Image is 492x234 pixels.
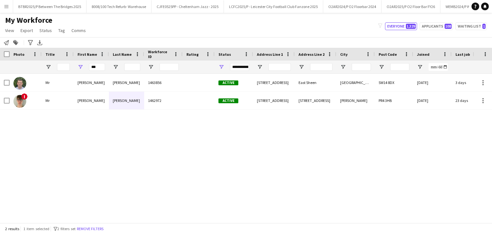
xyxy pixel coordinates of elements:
[253,92,295,109] div: [STREET_ADDRESS]
[381,0,440,13] button: O2AR2025/P O2 Floor Bar FY26
[20,28,33,33] span: Export
[268,63,291,71] input: Address Line 1 Filter Input
[74,92,109,109] div: [PERSON_NAME]
[3,39,10,46] app-action-btn: Notify workforce
[413,74,452,91] div: [DATE]
[218,64,224,70] button: Open Filter Menu
[12,39,20,46] app-action-btn: Add to tag
[42,92,74,109] div: Mr
[417,64,423,70] button: Open Filter Menu
[58,28,65,33] span: Tag
[253,74,295,91] div: [STREET_ADDRESS]
[124,63,140,71] input: Last Name Filter Input
[89,63,105,71] input: First Name Filter Input
[42,74,74,91] div: Mr
[152,0,224,13] button: CJFE0525PP - Cheltenham Jazz - 2025
[295,92,336,109] div: [STREET_ADDRESS]
[218,80,238,85] span: Active
[13,0,86,13] button: BTBR2025/P Between The Bridges 2025
[3,26,17,35] a: View
[160,63,179,71] input: Workforce ID Filter Input
[413,92,452,109] div: [DATE]
[420,22,453,30] button: Applicants108
[78,52,97,57] span: First Name
[86,0,152,13] button: 8008/100 Tech Refurb- Warehouse
[57,63,70,71] input: Title Filter Input
[379,52,397,57] span: Post Code
[144,74,183,91] div: 1463856
[390,63,409,71] input: Post Code Filter Input
[13,95,26,108] img: Ned Sowden
[452,74,490,91] div: 3 days
[13,77,26,90] img: Benedict Owens
[39,28,52,33] span: Status
[74,74,109,91] div: [PERSON_NAME]
[76,225,105,232] button: Remove filters
[5,28,14,33] span: View
[455,52,470,57] span: Last job
[340,64,346,70] button: Open Filter Menu
[148,49,171,59] span: Workforce ID
[109,92,144,109] div: [PERSON_NAME]
[18,26,36,35] a: Export
[417,52,430,57] span: Joined
[71,28,86,33] span: Comms
[310,63,332,71] input: Address Line 2 Filter Input
[336,74,375,91] div: [GEOGRAPHIC_DATA]
[144,92,183,109] div: 1462972
[23,226,49,231] span: 1 item selected
[69,26,88,35] a: Comms
[375,92,413,109] div: PR4 3HB
[340,52,348,57] span: City
[109,74,144,91] div: [PERSON_NAME]
[186,52,199,57] span: Rating
[148,64,154,70] button: Open Filter Menu
[224,0,323,13] button: LCFC2025/P - Leicester City Football Club Fanzone 2025
[385,22,417,30] button: Everyone1,329
[257,52,283,57] span: Address Line 1
[375,74,413,91] div: SW14 8DX
[429,63,448,71] input: Joined Filter Input
[45,64,51,70] button: Open Filter Menu
[56,26,68,35] a: Tag
[406,24,416,29] span: 1,329
[299,52,324,57] span: Address Line 2
[452,92,490,109] div: 23 days
[45,52,55,57] span: Title
[299,64,304,70] button: Open Filter Menu
[27,39,34,46] app-action-btn: Advanced filters
[482,24,486,29] span: 1
[5,15,52,25] span: My Workforce
[37,26,54,35] a: Status
[13,52,24,57] span: Photo
[218,98,238,103] span: Active
[379,64,384,70] button: Open Filter Menu
[257,64,263,70] button: Open Filter Menu
[336,92,375,109] div: [PERSON_NAME]
[57,226,76,231] span: 2 filters set
[36,39,44,46] app-action-btn: Export XLSX
[445,24,452,29] span: 108
[218,52,231,57] span: Status
[113,52,132,57] span: Last Name
[113,64,119,70] button: Open Filter Menu
[21,93,28,100] span: !
[352,63,371,71] input: City Filter Input
[295,74,336,91] div: East Sheen
[78,64,83,70] button: Open Filter Menu
[323,0,381,13] button: O2AR2024/P O2 Floorbar 2024
[455,22,487,30] button: Waiting list1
